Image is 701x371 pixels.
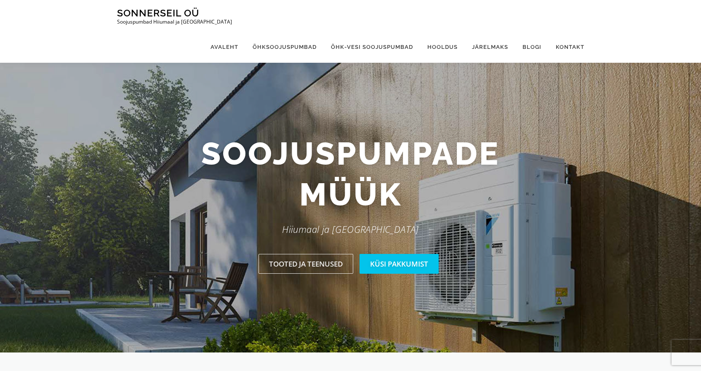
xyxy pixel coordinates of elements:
[360,254,439,274] a: Küsi pakkumist
[465,31,515,63] a: Järelmaks
[259,254,353,274] a: Tooted ja teenused
[117,19,232,25] p: Soojuspumbad Hiiumaal ja [GEOGRAPHIC_DATA]
[111,133,591,215] h2: Soojuspumpade
[111,222,591,237] p: Hiiumaal ja [GEOGRAPHIC_DATA]
[420,31,465,63] a: Hooldus
[245,31,324,63] a: Õhksoojuspumbad
[299,174,402,215] span: müük
[117,7,199,19] a: Sonnerseil OÜ
[324,31,420,63] a: Õhk-vesi soojuspumbad
[203,31,245,63] a: Avaleht
[515,31,549,63] a: Blogi
[549,31,584,63] a: Kontakt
